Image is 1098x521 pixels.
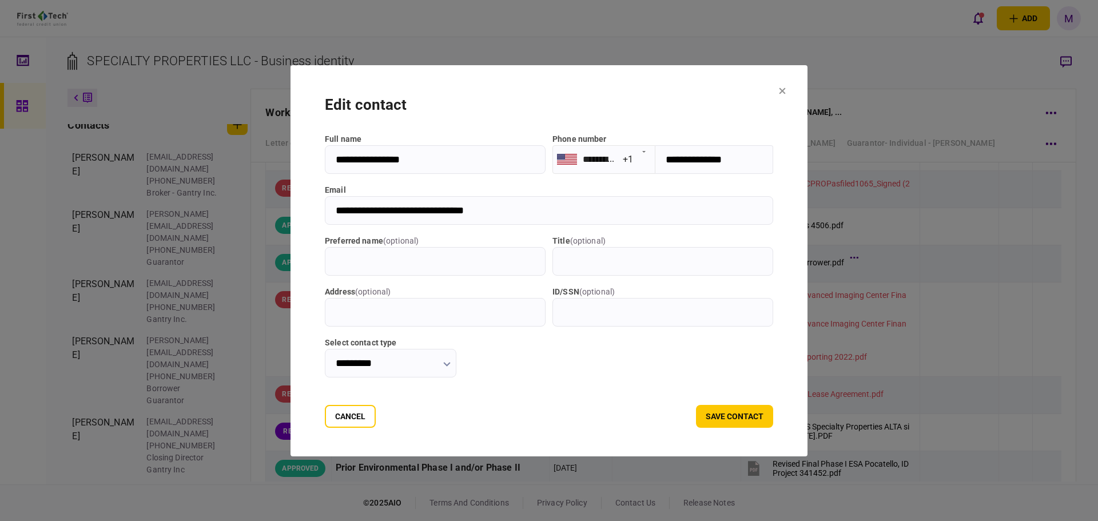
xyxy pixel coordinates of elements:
[325,247,546,276] input: Preferred name
[325,298,546,327] input: address
[552,247,773,276] input: title
[325,235,546,247] label: Preferred name
[623,153,633,166] div: +1
[325,94,773,116] div: edit contact
[325,133,546,145] label: full name
[696,405,773,428] button: save contact
[552,286,773,298] label: ID/SSN
[325,286,546,298] label: address
[325,349,456,377] input: Select contact type
[557,154,577,164] img: us
[383,236,419,245] span: ( optional )
[325,196,773,225] input: email
[552,235,773,247] label: title
[325,337,456,349] label: Select contact type
[570,236,606,245] span: ( optional )
[325,184,773,196] label: email
[552,298,773,327] input: ID/SSN
[552,134,607,144] label: Phone number
[579,287,615,296] span: ( optional )
[325,145,546,174] input: full name
[636,143,652,159] button: Open
[355,287,391,296] span: ( optional )
[325,405,376,428] button: Cancel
